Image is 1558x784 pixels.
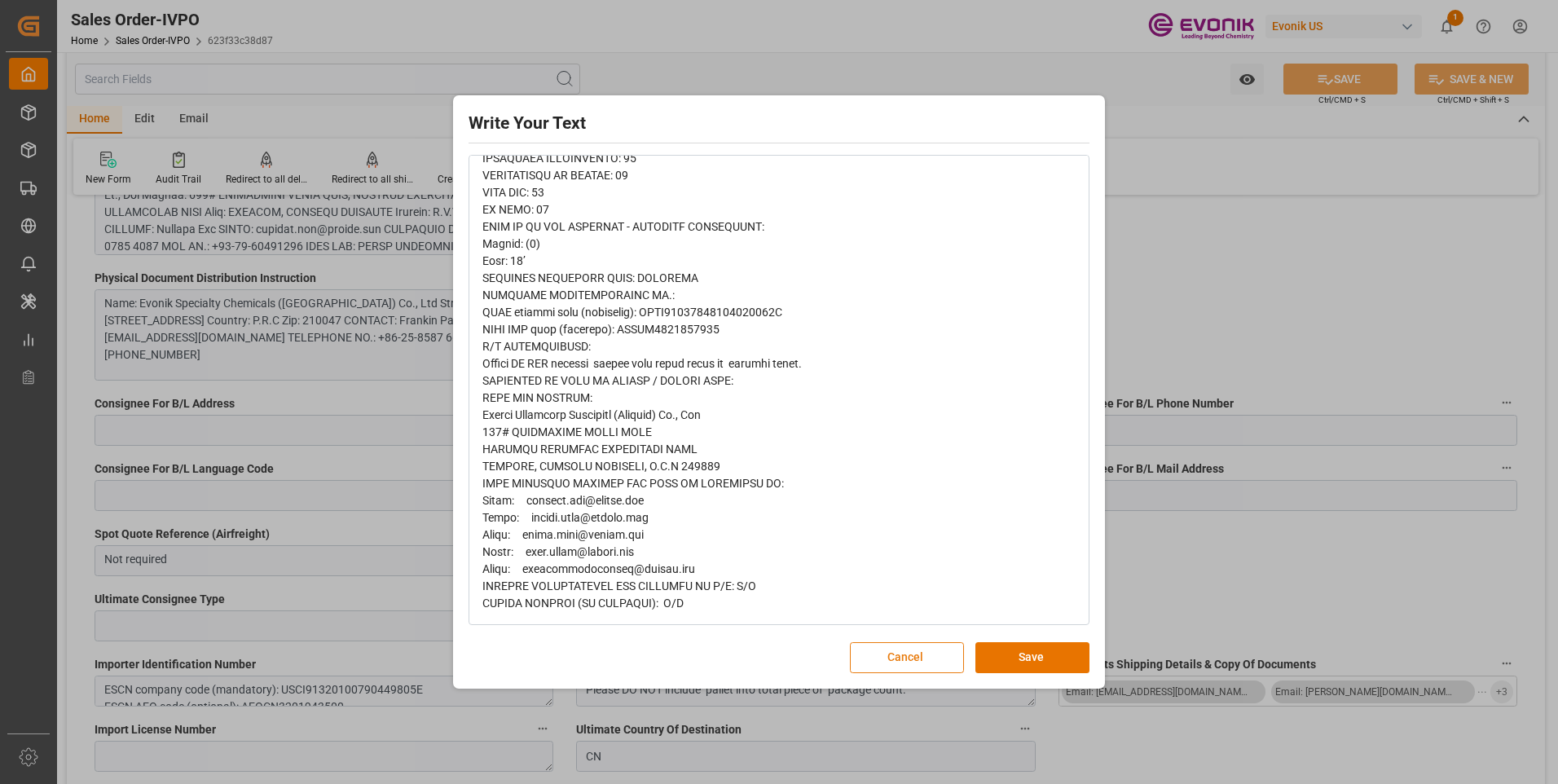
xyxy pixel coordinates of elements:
[975,642,1089,673] button: Save
[850,642,964,673] button: Cancel
[469,111,1089,137] h2: Write Your Text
